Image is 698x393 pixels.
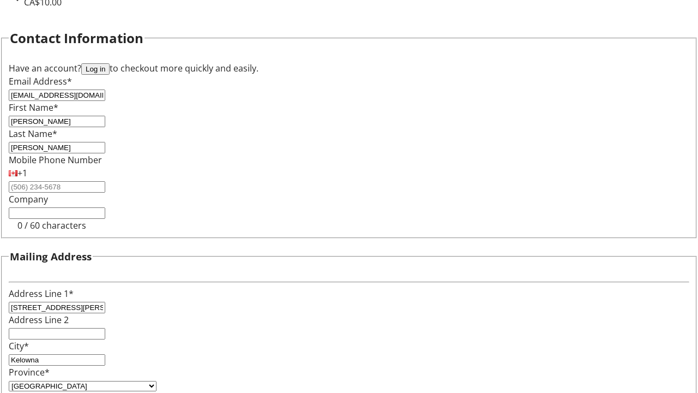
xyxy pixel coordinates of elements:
[9,75,72,87] label: Email Address*
[9,154,102,166] label: Mobile Phone Number
[9,340,29,352] label: City*
[9,302,105,313] input: Address
[9,288,74,300] label: Address Line 1*
[9,181,105,193] input: (506) 234-5678
[9,62,689,75] div: Have an account? to checkout more quickly and easily.
[9,102,58,114] label: First Name*
[17,219,86,231] tr-character-limit: 0 / 60 characters
[9,314,69,326] label: Address Line 2
[10,249,92,264] h3: Mailing Address
[9,354,105,366] input: City
[81,63,110,75] button: Log in
[9,193,48,205] label: Company
[10,28,143,48] h2: Contact Information
[9,128,57,140] label: Last Name*
[9,366,50,378] label: Province*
